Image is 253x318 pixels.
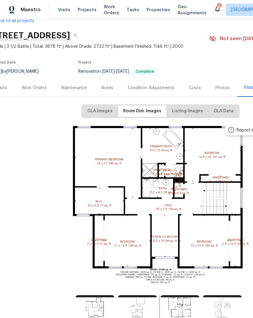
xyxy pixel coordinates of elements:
span: Complete [133,70,157,73]
div: Maintenance [61,85,87,91]
span: GLA Data [214,107,234,115]
span: [DATE] [102,69,115,74]
button: Copy Address [70,30,81,41]
div: Costs [189,85,201,91]
span: Projects [78,7,96,13]
span: Visits [58,7,70,13]
button: GLA Images [83,106,117,117]
span: Renovation [78,69,157,74]
span: [DATE] [116,69,129,74]
span: - [102,69,129,74]
span: GLA Images [87,107,113,115]
div: Notes [101,85,113,91]
span: Maestro [21,7,41,13]
span: Listing Images [172,107,203,115]
span: Geo Assignments [177,4,207,16]
span: Project [78,61,92,64]
div: Work Orders [22,85,47,91]
div: Condition Adjustments [128,85,174,91]
button: Listing Images [167,106,208,117]
span: Work Orders [104,4,119,16]
span: Room Dim. Images [123,107,161,115]
div: 8 [217,4,221,10]
div: Photos [215,85,230,91]
button: Room Dim. Images [118,106,166,117]
span: Properties [147,7,170,13]
span: Tasks [126,8,139,12]
button: GLA Data [209,106,238,117]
